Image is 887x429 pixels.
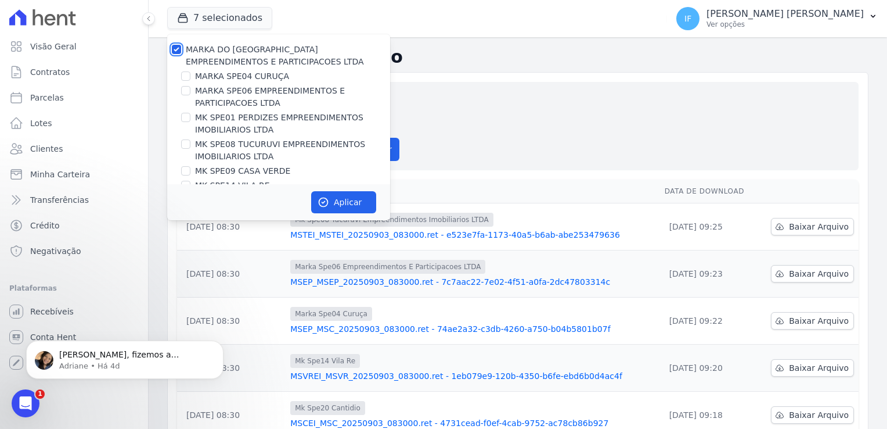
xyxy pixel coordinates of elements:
[667,2,887,35] button: IF [PERSON_NAME] [PERSON_NAME] Ver opções
[195,165,290,177] label: MK SPE09 CASA VERDE
[789,409,849,421] span: Baixar Arquivo
[5,137,143,160] a: Clientes
[660,345,758,392] td: [DATE] 09:20
[789,268,849,280] span: Baixar Arquivo
[706,20,864,29] p: Ver opções
[195,138,390,163] label: MK SPE08 TUCURUVI EMPREENDIMENTOS IMOBILIARIOS LTDA
[167,7,272,29] button: 7 selecionados
[35,389,45,399] span: 1
[30,117,52,129] span: Lotes
[167,47,868,67] h2: Exportações de Retorno
[660,251,758,298] td: [DATE] 09:23
[30,66,70,78] span: Contratos
[290,370,655,382] a: MSVREI_MSVR_20250903_083000.ret - 1eb079e9-120b-4350-b6fe-ebd6b0d4ac4f
[5,35,143,58] a: Visão Geral
[290,260,485,274] span: Marka Spe06 Empreendimentos E Participacoes LTDA
[789,315,849,327] span: Baixar Arquivo
[660,298,758,345] td: [DATE] 09:22
[286,180,659,203] th: Arquivo
[5,60,143,84] a: Contratos
[186,45,364,66] label: MARKA DO [GEOGRAPHIC_DATA] EMPREENDIMENTOS E PARTICIPACOES LTDA
[290,417,655,429] a: MSCEI_MSC_20250903_083000.ret - 4731cead-f0ef-4cab-9752-ac78cb86b927
[195,70,289,83] label: MARKA SPE04 CURUÇA
[195,85,390,109] label: MARKA SPE06 EMPREENDIMENTOS E PARTICIPACOES LTDA
[789,362,849,374] span: Baixar Arquivo
[9,281,139,295] div: Plataformas
[290,276,655,288] a: MSEP_MSEP_20250903_083000.ret - 7c7aac22-7e02-4f51-a0fa-2dc47803314c
[290,229,655,241] a: MSTEI_MSTEI_20250903_083000.ret - e523e7fa-1173-40a5-b6ab-abe253479636
[177,203,286,251] td: [DATE] 08:30
[5,112,143,135] a: Lotes
[5,239,143,263] a: Negativação
[5,86,143,109] a: Parcelas
[706,8,864,20] p: [PERSON_NAME] [PERSON_NAME]
[195,180,270,192] label: MK SPE14 VILA RE
[789,221,849,233] span: Baixar Arquivo
[771,265,854,283] a: Baixar Arquivo
[5,163,143,186] a: Minha Carteira
[30,143,63,155] span: Clientes
[290,213,493,227] span: Mk Spe08 Tucuruvi Empreendimentos Imobiliarios LTDA
[30,41,77,52] span: Visão Geral
[5,300,143,323] a: Recebíveis
[771,406,854,424] a: Baixar Arquivo
[30,245,81,257] span: Negativação
[660,203,758,251] td: [DATE] 09:25
[5,326,143,349] a: Conta Hent
[30,220,60,231] span: Crédito
[177,251,286,298] td: [DATE] 08:30
[290,307,372,321] span: Marka Spe04 Curuça
[771,359,854,377] a: Baixar Arquivo
[30,169,90,180] span: Minha Carteira
[9,316,241,398] iframe: Intercom notifications mensagem
[290,401,365,415] span: Mk Spe20 Cantidio
[195,112,390,136] label: MK SPE01 PERDIZES EMPREENDIMENTOS IMOBILIARIOS LTDA
[30,92,64,103] span: Parcelas
[311,191,376,213] button: Aplicar
[177,298,286,345] td: [DATE] 08:30
[290,323,655,335] a: MSEP_MSC_20250903_083000.ret - 74ae2a32-c3db-4260-a750-b04b5801b07f
[660,180,758,203] th: Data de Download
[771,218,854,235] a: Baixar Arquivo
[684,15,691,23] span: IF
[290,354,360,368] span: Mk Spe14 Vila Re
[12,389,39,417] iframe: Intercom live chat
[30,194,89,206] span: Transferências
[30,306,74,317] span: Recebíveis
[5,188,143,212] a: Transferências
[771,312,854,330] a: Baixar Arquivo
[5,214,143,237] a: Crédito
